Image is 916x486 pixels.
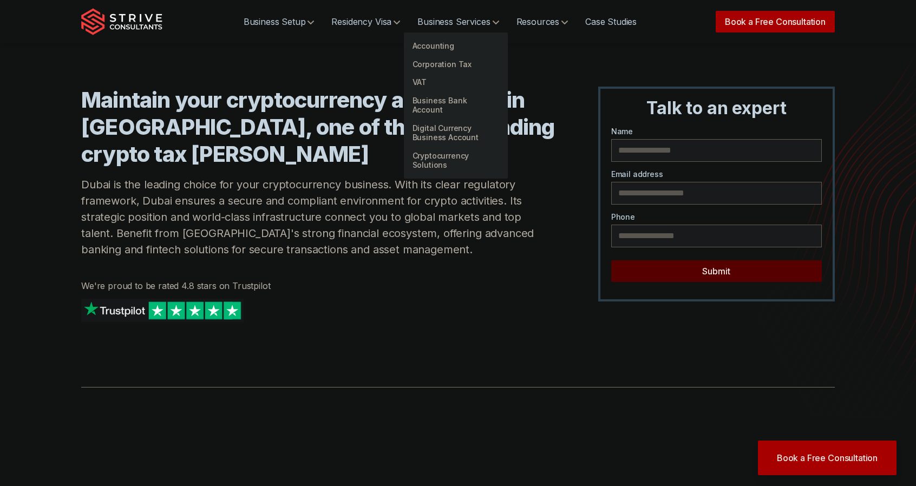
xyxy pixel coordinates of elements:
a: Digital Currency Business Account [404,119,508,147]
img: Strive on Trustpilot [81,299,244,322]
h1: Maintain your cryptocurrency anonymity in [GEOGRAPHIC_DATA], one of the last standing crypto tax ... [81,87,555,168]
p: Dubai is the leading choice for your cryptocurrency business. With its clear regulatory framework... [81,176,555,258]
a: Book a Free Consultation [716,11,835,32]
p: We're proud to be rated 4.8 stars on Trustpilot [81,279,555,292]
a: Business Setup [235,11,323,32]
a: Case Studies [577,11,645,32]
a: Cryptocurrency Solutions [404,147,508,174]
label: Email address [611,168,822,180]
a: Accounting [404,37,508,55]
a: Resources [508,11,577,32]
h3: Talk to an expert [605,97,828,119]
a: VAT [404,73,508,91]
a: Business Bank Account [404,91,508,119]
img: Strive Consultants [81,8,162,35]
a: Residency Visa [323,11,409,32]
a: Business Services [409,11,507,32]
button: Submit [611,260,822,282]
label: Name [611,126,822,137]
label: Phone [611,211,822,222]
a: Corporation Tax [404,55,508,74]
a: Book a Free Consultation [758,441,897,475]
